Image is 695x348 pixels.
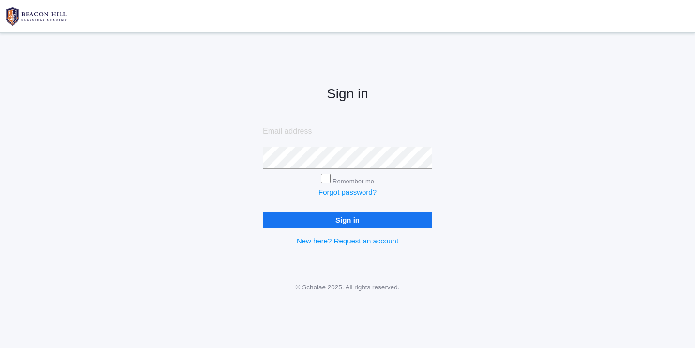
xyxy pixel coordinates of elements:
a: Forgot password? [318,188,377,196]
h2: Sign in [263,87,432,102]
a: New here? Request an account [297,237,398,245]
input: Sign in [263,212,432,228]
input: Email address [263,121,432,142]
label: Remember me [332,178,374,185]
